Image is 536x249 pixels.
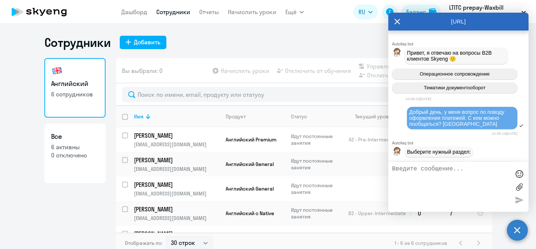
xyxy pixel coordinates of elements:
[349,136,399,143] span: A2 - Pre-Intermediate
[51,151,99,159] p: 0 отключено
[134,230,218,238] p: [PERSON_NAME]
[291,231,342,245] p: Идут постоянные занятия
[122,87,486,102] input: Поиск по имени, email, продукту или статусу
[156,8,190,16] a: Сотрудники
[424,85,486,90] span: Тематики документооборот
[392,141,529,145] div: Autofaq bot
[44,58,106,118] a: Английский6 сотрудников
[449,3,518,21] p: LTITC prepay-Waxbill Technologies Limited doo [GEOGRAPHIC_DATA], АНДРОМЕДА ЛАБ, ООО
[291,133,342,146] p: Идут постоянные занятия
[199,8,219,16] a: Отчеты
[51,79,99,89] h3: Английский
[392,42,529,46] div: Autofaq bot
[51,65,63,77] img: english
[134,181,218,189] p: [PERSON_NAME]
[134,205,219,213] a: [PERSON_NAME]
[134,131,218,140] p: [PERSON_NAME]
[44,124,106,183] a: Все6 активны0 отключено
[406,7,426,16] div: Баланс
[348,113,411,120] div: Текущий уровень
[134,131,219,140] a: [PERSON_NAME]
[120,36,166,49] button: Добавить
[51,90,99,98] p: 6 сотрудников
[291,182,342,195] p: Идут постоянные занятия
[134,141,219,148] p: [EMAIL_ADDRESS][DOMAIN_NAME]
[125,240,163,246] span: Отображать по:
[285,7,297,16] span: Ещё
[134,38,160,47] div: Добавить
[412,201,444,226] td: 0
[134,166,219,172] p: [EMAIL_ADDRESS][DOMAIN_NAME]
[134,156,218,164] p: [PERSON_NAME]
[228,8,276,16] a: Начислить уроки
[291,113,307,120] div: Статус
[226,113,246,120] div: Продукт
[429,8,436,16] img: balance
[358,7,365,16] span: RU
[392,68,517,79] button: Операционное сопровождение
[121,8,147,16] a: Дашборд
[402,4,441,19] button: Балансbalance
[226,210,274,217] span: Английский с Native
[134,215,219,221] p: [EMAIL_ADDRESS][DOMAIN_NAME]
[291,157,342,171] p: Идут постоянные занятия
[134,230,219,238] a: [PERSON_NAME]
[407,149,471,155] span: Выберите нужный раздел:
[134,205,218,213] p: [PERSON_NAME]
[492,131,517,135] time: 10:39:14[DATE]
[409,109,506,127] span: Добрый день, у меня вопрос по поводу оформления платежей. С кем можно пообщаться? [GEOGRAPHIC_DATA]
[291,113,342,120] div: Статус
[291,207,342,220] p: Идут постоянные занятия
[445,3,530,21] button: LTITC prepay-Waxbill Technologies Limited doo [GEOGRAPHIC_DATA], АНДРОМЕДА ЛАБ, ООО
[405,97,431,101] time: 10:38:23[DATE]
[134,156,219,164] a: [PERSON_NAME]
[353,4,378,19] button: RU
[51,143,99,151] p: 6 активны
[51,132,99,141] h3: Все
[122,66,163,75] span: Вы выбрали: 0
[355,113,398,120] div: Текущий уровень
[226,161,274,167] span: Английский General
[134,113,144,120] div: Имя
[407,50,493,62] span: Привет, я отвечаю на вопросы B2B клиентов Skyeng 🙂
[348,210,406,217] span: B2 - Upper-Intermediate
[444,201,471,226] td: 7
[514,181,525,192] label: Лимит 10 файлов
[44,35,111,50] h1: Сотрудники
[420,71,490,77] span: Операционное сопровождение
[226,113,285,120] div: Продукт
[285,4,304,19] button: Ещё
[134,113,219,120] div: Имя
[395,240,447,246] span: 1 - 6 из 6 сотрудников
[134,190,219,197] p: [EMAIL_ADDRESS][DOMAIN_NAME]
[392,147,402,158] img: bot avatar
[226,185,274,192] span: Английский General
[134,181,219,189] a: [PERSON_NAME]
[392,82,517,93] button: Тематики документооборот
[226,136,276,143] span: Английский Premium
[392,48,402,59] img: bot avatar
